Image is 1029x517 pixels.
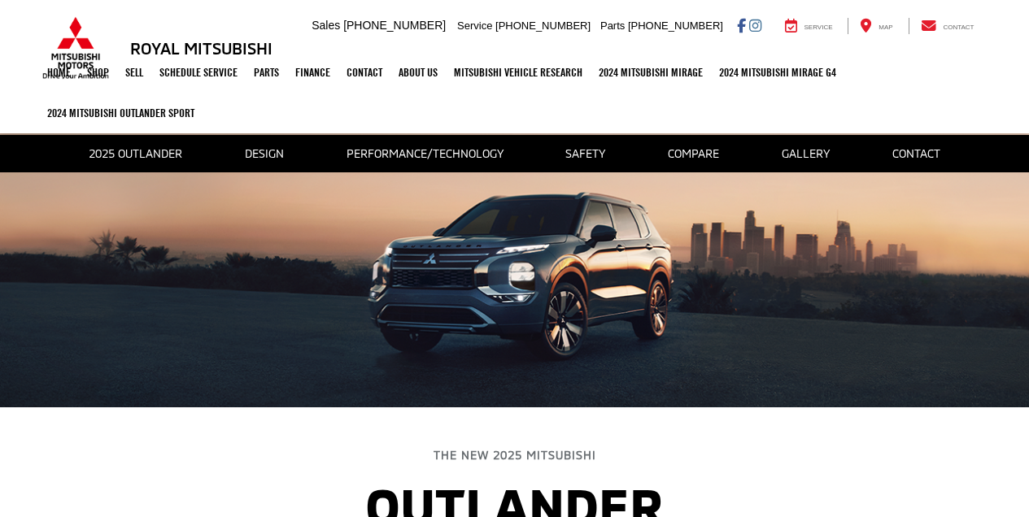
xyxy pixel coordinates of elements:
a: Parts: Opens in a new tab [246,52,287,93]
a: 2024 Mitsubishi Mirage [591,52,711,93]
span: [PHONE_NUMBER] [343,19,446,32]
span: [PHONE_NUMBER] [628,20,723,32]
a: Shop [79,52,117,93]
img: Mitsubishi [39,16,112,80]
a: Finance [287,52,338,93]
a: SAFETY [553,137,617,172]
span: Parts [600,20,625,32]
a: Contact [909,18,987,34]
a: 2024 Mitsubishi Outlander SPORT [39,93,203,133]
a: Design [233,137,296,172]
a: PERFORMANCE/TECHNOLOGY [334,137,516,172]
h3: Royal Mitsubishi [130,39,273,57]
a: COMPARE [656,137,731,172]
span: Service [457,20,492,32]
a: 2024 Mitsubishi Mirage G4 [711,52,844,93]
a: Service [773,18,845,34]
span: Map [879,24,892,31]
span: Service [804,24,833,31]
a: About Us [390,52,446,93]
a: Schedule Service: Opens in a new tab [151,52,246,93]
span: Contact [943,24,974,31]
span: [PHONE_NUMBER] [495,20,591,32]
a: Sell [117,52,151,93]
a: 2025 Outlander [76,137,194,172]
a: CONTACT [880,137,953,172]
a: GALLERY [770,137,842,172]
a: Home [39,52,79,93]
a: Contact [338,52,390,93]
a: Map [848,18,905,34]
a: Facebook: Click to visit our Facebook page [737,19,746,32]
a: Instagram: Click to visit our Instagram page [749,19,761,32]
div: The New 2025 Mitsubishi [68,448,961,462]
a: Mitsubishi Vehicle Research [446,52,591,93]
span: Sales [312,19,340,32]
